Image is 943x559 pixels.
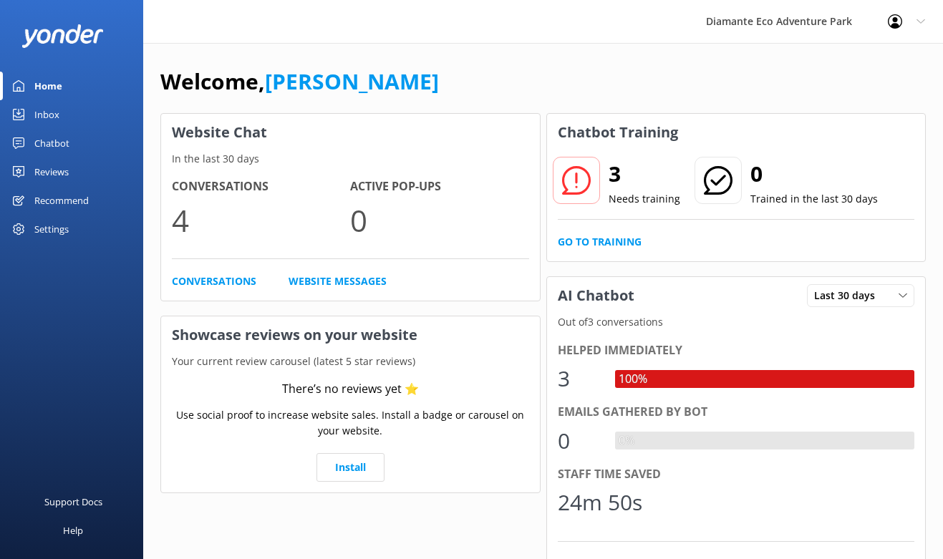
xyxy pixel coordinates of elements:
div: Help [63,516,83,545]
p: Trained in the last 30 days [750,191,878,207]
a: Go to Training [558,234,642,250]
h2: 3 [609,157,680,191]
h3: Showcase reviews on your website [161,316,540,354]
div: 0% [615,432,638,450]
div: 100% [615,370,651,389]
h3: Website Chat [161,114,540,151]
h3: AI Chatbot [547,277,645,314]
div: Settings [34,215,69,243]
div: Emails gathered by bot [558,403,915,422]
h4: Active Pop-ups [350,178,528,196]
div: Staff time saved [558,465,915,484]
p: In the last 30 days [161,151,540,167]
a: Website Messages [289,273,387,289]
p: 4 [172,196,350,244]
div: Reviews [34,157,69,186]
a: Conversations [172,273,256,289]
div: Home [34,72,62,100]
div: Inbox [34,100,59,129]
p: Your current review carousel (latest 5 star reviews) [161,354,540,369]
img: yonder-white-logo.png [21,24,104,48]
h4: Conversations [172,178,350,196]
p: 0 [350,196,528,244]
p: Out of 3 conversations [547,314,926,330]
p: Use social proof to increase website sales. Install a badge or carousel on your website. [172,407,529,439]
div: Support Docs [44,487,102,516]
div: Chatbot [34,129,69,157]
h1: Welcome, [160,64,439,99]
a: Install [316,453,385,482]
h2: 0 [750,157,878,191]
div: 0 [558,424,601,458]
div: There’s no reviews yet ⭐ [282,380,419,399]
a: [PERSON_NAME] [265,67,439,96]
h3: Chatbot Training [547,114,689,151]
div: 3 [558,361,601,396]
div: 24m 50s [558,485,642,520]
p: Needs training [609,191,680,207]
div: Recommend [34,186,89,215]
span: Last 30 days [814,288,884,303]
div: Helped immediately [558,341,915,360]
